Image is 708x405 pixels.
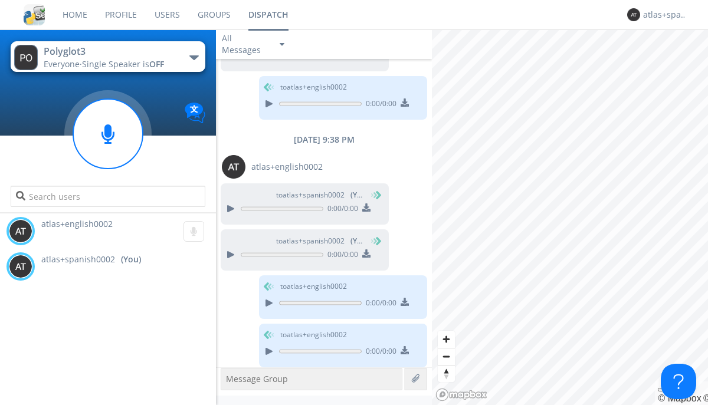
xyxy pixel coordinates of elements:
[350,236,368,246] span: (You)
[362,298,396,311] span: 0:00 / 0:00
[280,281,347,292] span: to atlas+english0002
[41,218,113,229] span: atlas+english0002
[627,8,640,21] img: 373638.png
[401,346,409,354] img: download media button
[9,219,32,243] img: 373638.png
[121,253,141,265] div: (You)
[362,98,396,111] span: 0:00 / 0:00
[222,32,269,56] div: All Messages
[438,348,455,365] button: Zoom out
[350,190,368,200] span: (You)
[438,365,455,382] button: Reset bearing to north
[82,58,164,70] span: Single Speaker is
[401,98,409,107] img: download media button
[643,9,687,21] div: atlas+spanish0002
[435,388,487,401] a: Mapbox logo
[438,366,455,382] span: Reset bearing to north
[24,4,45,25] img: cddb5a64eb264b2086981ab96f4c1ba7
[658,388,667,391] button: Toggle attribution
[222,155,245,179] img: 373638.png
[44,58,176,70] div: Everyone ·
[438,331,455,348] button: Zoom in
[149,58,164,70] span: OFF
[276,190,365,200] span: to atlas+spanish0002
[9,255,32,278] img: 373638.png
[362,346,396,359] span: 0:00 / 0:00
[216,134,432,146] div: [DATE] 9:38 PM
[401,298,409,306] img: download media button
[362,203,371,212] img: download media button
[14,45,38,70] img: 373638.png
[11,41,205,72] button: Polyglot3Everyone·Single Speaker isOFF
[185,103,205,123] img: Translation enabled
[251,161,323,173] span: atlas+english0002
[280,43,284,46] img: caret-down-sm.svg
[44,45,176,58] div: Polyglot3
[323,203,358,216] span: 0:00 / 0:00
[362,249,371,258] img: download media button
[280,330,347,340] span: to atlas+english0002
[438,348,455,365] span: Zoom out
[276,236,365,246] span: to atlas+spanish0002
[661,364,696,399] iframe: Toggle Customer Support
[323,249,358,262] span: 0:00 / 0:00
[11,186,205,207] input: Search users
[658,393,701,403] a: Mapbox
[280,82,347,93] span: to atlas+english0002
[41,253,115,265] span: atlas+spanish0002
